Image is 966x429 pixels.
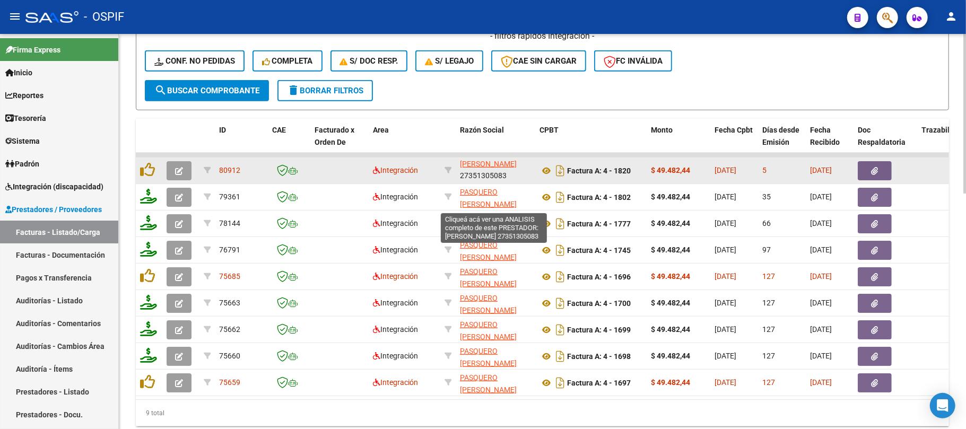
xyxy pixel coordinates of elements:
strong: Factura A: 4 - 1820 [567,167,631,175]
mat-icon: search [154,84,167,97]
strong: $ 49.482,44 [651,272,690,281]
button: S/ legajo [415,50,483,72]
span: Prestadores / Proveedores [5,204,102,215]
button: Completa [253,50,323,72]
span: [DATE] [810,299,832,307]
strong: Factura A: 4 - 1745 [567,246,631,255]
span: [DATE] [810,246,832,254]
button: Conf. no pedidas [145,50,245,72]
span: 75663 [219,299,240,307]
span: PASQUERO [PERSON_NAME] [460,241,517,261]
button: Borrar Filtros [277,80,373,101]
div: 27351305083 [460,266,531,288]
strong: $ 49.482,44 [651,378,690,387]
span: Borrar Filtros [287,86,363,95]
span: - OSPIF [84,5,124,29]
span: 127 [762,378,775,387]
i: Descargar documento [553,268,567,285]
strong: Factura A: 4 - 1802 [567,193,631,202]
i: Descargar documento [553,348,567,365]
span: CAE [272,126,286,134]
mat-icon: menu [8,10,21,23]
span: [DATE] [715,325,736,334]
datatable-header-cell: Días desde Emisión [758,119,806,165]
strong: Factura A: 4 - 1696 [567,273,631,281]
span: S/ Doc Resp. [340,56,398,66]
span: Buscar Comprobante [154,86,259,95]
span: Area [373,126,389,134]
div: 27351305083 [460,345,531,367]
span: Integración [373,378,418,387]
datatable-header-cell: Razón Social [456,119,535,165]
button: S/ Doc Resp. [330,50,408,72]
span: Integración [373,352,418,360]
span: Conf. no pedidas [154,56,235,66]
span: FC Inválida [604,56,663,66]
div: 27351305083 [460,186,531,208]
span: Fecha Recibido [810,126,840,146]
span: [DATE] [715,246,736,254]
div: 27351305083 [460,239,531,261]
span: Reportes [5,90,43,101]
span: [DATE] [715,166,736,174]
span: Trazabilidad [921,126,964,134]
h4: - filtros rápidos Integración - [145,30,940,42]
span: Integración (discapacidad) [5,181,103,192]
span: 80912 [219,166,240,174]
datatable-header-cell: Doc Respaldatoria [854,119,917,165]
i: Descargar documento [553,162,567,179]
button: CAE SIN CARGAR [491,50,586,72]
span: [DATE] [810,378,832,387]
span: S/ legajo [425,56,474,66]
span: 66 [762,219,771,227]
span: Monto [651,126,673,134]
div: 27351305083 [460,213,531,235]
button: Buscar Comprobante [145,80,269,101]
mat-icon: person [945,10,958,23]
strong: $ 49.482,44 [651,166,690,174]
datatable-header-cell: Facturado x Orden De [310,119,369,165]
i: Descargar documento [553,189,567,206]
strong: $ 49.482,44 [651,352,690,360]
span: Integración [373,325,418,334]
span: [DATE] [810,352,832,360]
div: 27351305083 [460,292,531,314]
mat-icon: delete [287,84,300,97]
i: Descargar documento [553,295,567,312]
div: 27351305083 [460,160,531,182]
span: Integración [373,272,418,281]
span: [DATE] [810,272,832,281]
strong: Factura A: 4 - 1699 [567,326,631,334]
datatable-header-cell: ID [215,119,268,165]
span: Doc Respaldatoria [858,126,906,146]
span: [DATE] [715,219,736,227]
span: 127 [762,325,775,334]
datatable-header-cell: CAE [268,119,310,165]
strong: $ 49.482,44 [651,192,690,201]
span: Integración [373,166,418,174]
span: Razón Social [460,126,504,134]
strong: Factura A: 4 - 1777 [567,220,631,228]
span: 127 [762,352,775,360]
span: 75659 [219,378,240,387]
div: 27351305083 [460,372,531,394]
span: Integración [373,219,418,227]
span: [DATE] [715,352,736,360]
span: Integración [373,299,418,307]
span: CAE SIN CARGAR [501,56,577,66]
strong: $ 49.482,44 [651,325,690,334]
span: Sistema [5,135,40,147]
i: Descargar documento [553,374,567,391]
span: 79361 [219,192,240,201]
div: Open Intercom Messenger [930,393,955,418]
span: Completa [262,56,313,66]
span: PASQUERO [PERSON_NAME] [460,373,517,394]
strong: Factura A: 4 - 1698 [567,352,631,361]
strong: Factura A: 4 - 1697 [567,379,631,387]
span: [DATE] [810,325,832,334]
i: Descargar documento [553,215,567,232]
span: [DATE] [810,192,832,201]
span: PASQUERO [PERSON_NAME] [460,214,517,235]
span: 78144 [219,219,240,227]
div: 9 total [136,400,949,426]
